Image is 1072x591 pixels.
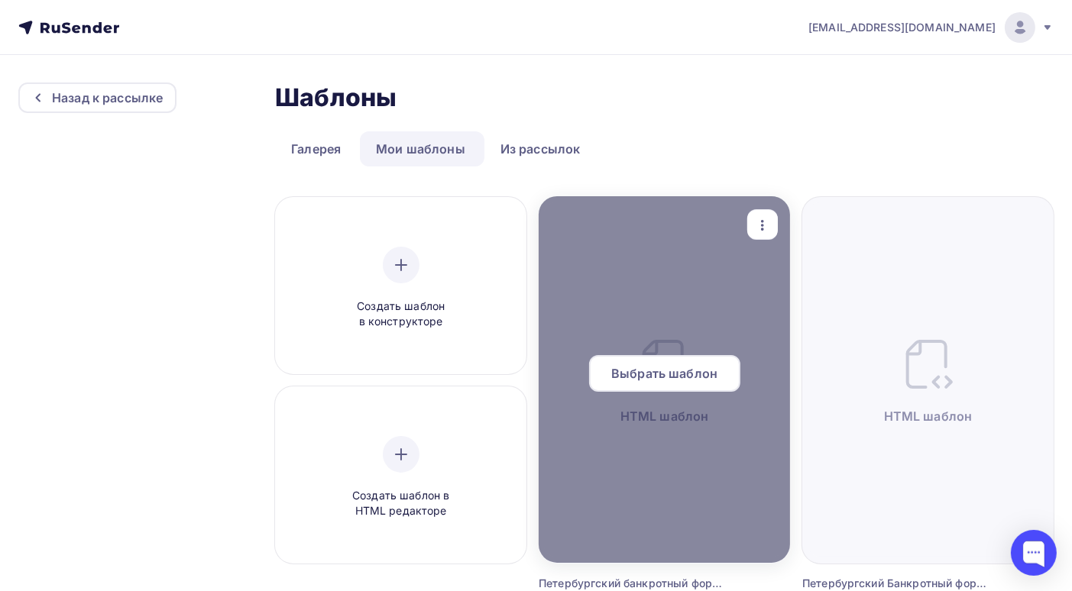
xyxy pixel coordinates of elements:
span: HTML шаблон [884,407,973,425]
a: Галерея [275,131,357,166]
div: Петербургский банкротный форум [DATE]-[DATE] [539,576,727,591]
span: [EMAIL_ADDRESS][DOMAIN_NAME] [808,20,996,35]
span: Создать шаблон в HTML редакторе [329,488,474,519]
a: Мои шаблоны [360,131,481,166]
a: [EMAIL_ADDRESS][DOMAIN_NAME] [808,12,1054,43]
span: Выбрать шаблон [611,364,717,383]
div: Петербургский Банкротный форум [DATE]-[DATE] [802,576,991,591]
div: Назад к рассылке [52,89,163,107]
a: Из рассылок [484,131,597,166]
h2: Шаблоны [275,82,397,113]
span: Создать шаблон в конструкторе [329,299,474,330]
